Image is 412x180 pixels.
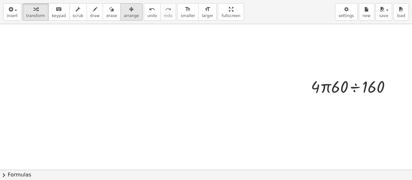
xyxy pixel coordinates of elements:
button: insert [3,3,21,21]
i: undo [149,5,155,13]
button: transform [23,3,49,21]
i: redo [165,5,171,13]
span: erase [106,14,117,18]
button: scrub [69,3,87,21]
span: new [362,14,370,18]
button: new [359,3,374,21]
span: keypad [52,14,66,18]
button: arrange [120,3,143,21]
button: save [376,3,392,21]
span: settings [339,14,354,18]
button: keyboardkeypad [48,3,70,21]
span: draw [90,14,100,18]
button: draw [87,3,103,21]
span: arrange [124,14,139,18]
button: format_sizesmaller [177,3,199,21]
span: save [379,14,388,18]
button: redoredo [160,3,176,21]
span: redo [164,14,173,18]
i: format_size [185,5,191,13]
span: undo [147,14,157,18]
button: format_sizelarger [198,3,217,21]
span: larger [202,14,213,18]
span: transform [26,14,45,18]
span: fullscreen [221,14,240,18]
i: format_size [204,5,211,13]
span: scrub [73,14,83,18]
button: settings [335,3,358,21]
span: smaller [181,14,195,18]
span: load [397,14,405,18]
button: undoundo [144,3,161,21]
button: erase [103,3,120,21]
button: load [393,3,409,21]
span: insert [7,14,18,18]
i: keyboard [56,5,62,13]
button: fullscreen [218,3,244,21]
